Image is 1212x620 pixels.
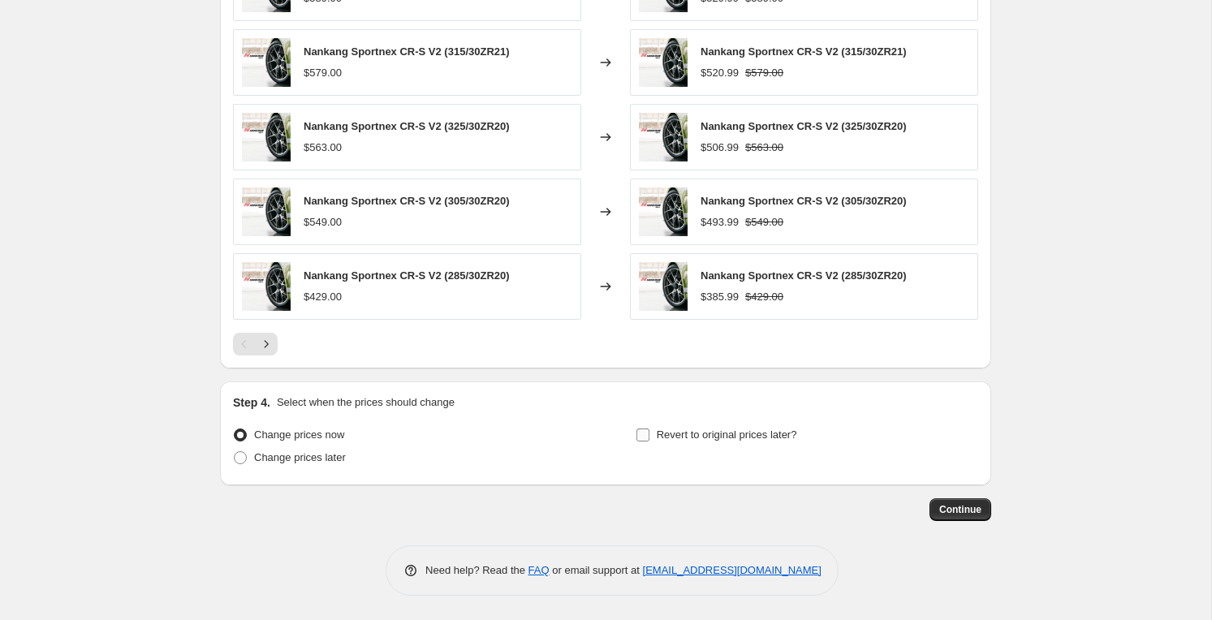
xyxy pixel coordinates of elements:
[277,394,455,411] p: Select when the prices should change
[242,187,291,236] img: CRSV2_2_80x.png
[304,65,342,81] div: $579.00
[550,564,643,576] span: or email support at
[425,564,528,576] span: Need help? Read the
[745,214,783,230] strike: $549.00
[242,262,291,311] img: CRSV2_2_80x.png
[657,428,797,441] span: Revert to original prices later?
[639,113,688,161] img: CRSV2_2_80x.png
[528,564,550,576] a: FAQ
[701,214,739,230] div: $493.99
[304,45,510,58] span: Nankang Sportnex CR-S V2 (315/30ZR21)
[701,65,739,81] div: $520.99
[639,38,688,87] img: CRSV2_2_80x.png
[254,451,346,463] span: Change prices later
[304,195,510,207] span: Nankang Sportnex CR-S V2 (305/30ZR20)
[233,394,270,411] h2: Step 4.
[701,140,739,156] div: $506.99
[701,289,739,305] div: $385.99
[745,140,783,156] strike: $563.00
[939,503,981,516] span: Continue
[254,428,344,441] span: Change prices now
[304,120,510,132] span: Nankang Sportnex CR-S V2 (325/30ZR20)
[255,333,278,355] button: Next
[701,45,907,58] span: Nankang Sportnex CR-S V2 (315/30ZR21)
[643,564,822,576] a: [EMAIL_ADDRESS][DOMAIN_NAME]
[304,269,510,282] span: Nankang Sportnex CR-S V2 (285/30ZR20)
[929,498,991,521] button: Continue
[745,65,783,81] strike: $579.00
[242,113,291,161] img: CRSV2_2_80x.png
[233,333,278,355] nav: Pagination
[639,187,688,236] img: CRSV2_2_80x.png
[304,214,342,230] div: $549.00
[304,289,342,305] div: $429.00
[304,140,342,156] div: $563.00
[745,289,783,305] strike: $429.00
[701,120,907,132] span: Nankang Sportnex CR-S V2 (325/30ZR20)
[242,38,291,87] img: CRSV2_2_80x.png
[701,269,907,282] span: Nankang Sportnex CR-S V2 (285/30ZR20)
[639,262,688,311] img: CRSV2_2_80x.png
[701,195,907,207] span: Nankang Sportnex CR-S V2 (305/30ZR20)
